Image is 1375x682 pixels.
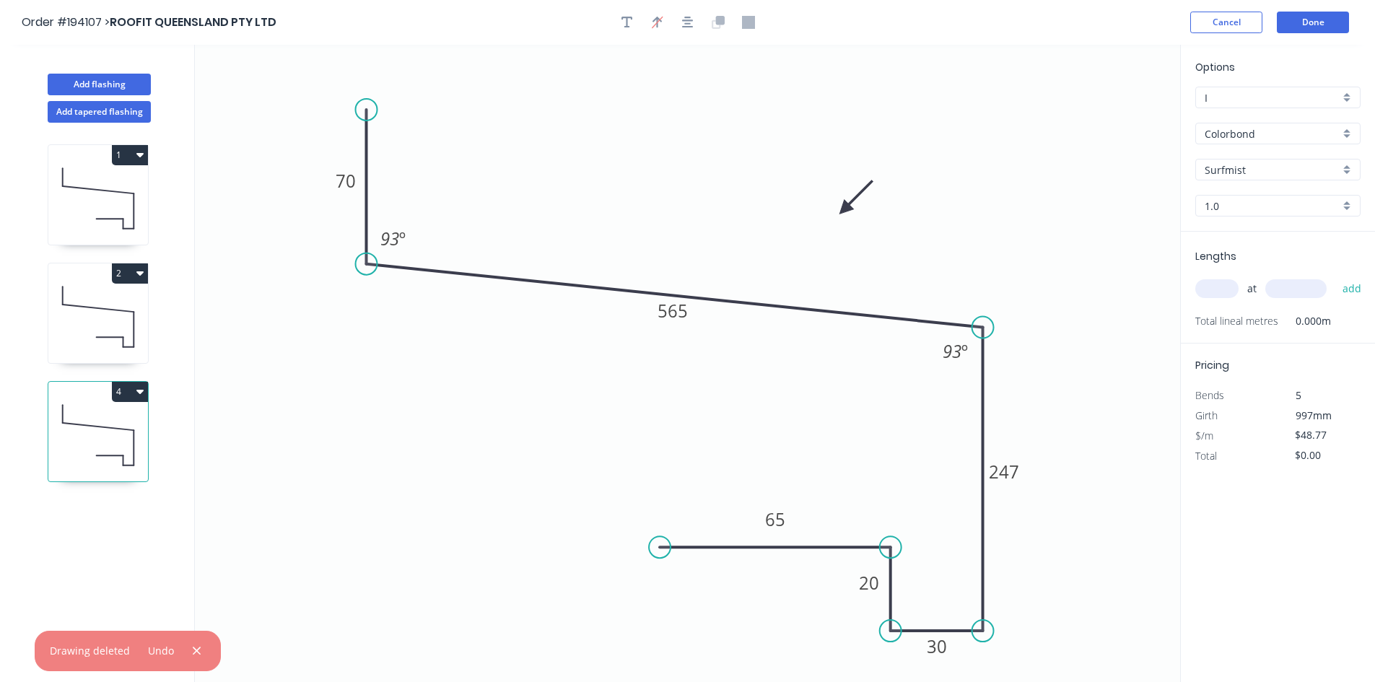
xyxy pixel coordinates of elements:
span: Total lineal metres [1195,311,1278,331]
span: Options [1195,60,1235,74]
button: 4 [112,382,148,402]
span: 997mm [1296,408,1332,422]
span: Lengths [1195,249,1236,263]
tspan: 30 [927,634,947,658]
button: 1 [112,145,148,165]
span: 0.000m [1278,311,1331,331]
input: Price level [1205,90,1340,105]
tspan: 565 [658,299,688,323]
button: Done [1277,12,1349,33]
tspan: º [961,339,968,363]
tspan: 65 [765,507,785,531]
tspan: 247 [990,460,1020,484]
div: Drawing deleted [50,643,130,658]
span: Pricing [1195,358,1229,372]
input: Colour [1205,162,1340,178]
tspan: º [399,227,406,250]
button: add [1335,276,1369,301]
button: Undo [141,641,182,660]
button: Add tapered flashing [48,101,151,123]
span: Total [1195,449,1217,463]
button: Add flashing [48,74,151,95]
tspan: 93 [943,339,961,363]
button: Cancel [1190,12,1262,33]
span: Girth [1195,408,1218,422]
span: Bends [1195,388,1224,402]
tspan: 20 [859,571,879,595]
span: 5 [1296,388,1301,402]
span: ROOFIT QUEENSLAND PTY LTD [110,14,276,30]
tspan: 70 [336,169,356,193]
span: Order #194107 > [22,14,110,30]
button: 2 [112,263,148,284]
input: Thickness [1205,198,1340,214]
tspan: 93 [380,227,399,250]
span: at [1247,279,1257,299]
input: Material [1205,126,1340,141]
span: $/m [1195,429,1213,442]
svg: 0 [195,45,1180,682]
